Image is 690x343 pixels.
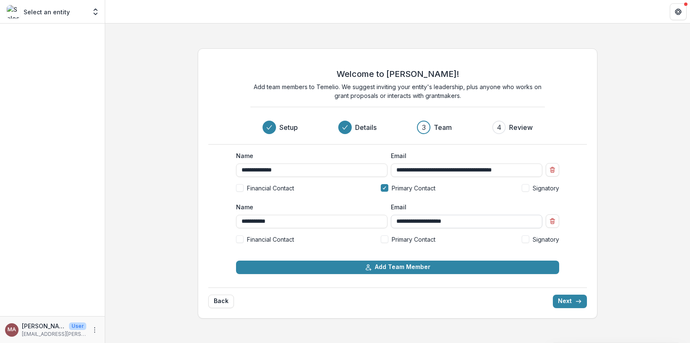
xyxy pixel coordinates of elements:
[337,69,459,79] h2: Welcome to [PERSON_NAME]!
[236,261,559,274] button: Add Team Member
[355,122,377,132] h3: Details
[546,214,559,228] button: Remove team member
[236,151,382,160] label: Name
[391,203,537,211] label: Email
[434,122,452,132] h3: Team
[247,184,294,193] span: Financial Contact
[247,235,294,244] span: Financial Contact
[90,3,101,20] button: Open entity switcher
[509,122,533,132] h3: Review
[7,5,20,18] img: Select an entity
[533,235,559,244] span: Signatory
[208,295,234,308] button: Back
[422,122,426,132] div: 3
[236,203,382,211] label: Name
[392,184,435,193] span: Primary Contact
[553,295,587,308] button: Next
[250,82,545,100] p: Add team members to Temelio. We suggest inviting your entity's leadership, plus anyone who works ...
[392,235,435,244] span: Primary Contact
[670,3,687,20] button: Get Help
[263,121,533,134] div: Progress
[279,122,298,132] h3: Setup
[69,322,86,330] p: User
[8,327,16,332] div: Maile Auterson
[22,330,86,338] p: [EMAIL_ADDRESS][PERSON_NAME][DOMAIN_NAME]
[546,163,559,177] button: Remove team member
[497,122,502,132] div: 4
[22,322,66,330] p: [PERSON_NAME]
[90,325,100,335] button: More
[533,184,559,193] span: Signatory
[391,151,537,160] label: Email
[24,8,70,16] p: Select an entity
